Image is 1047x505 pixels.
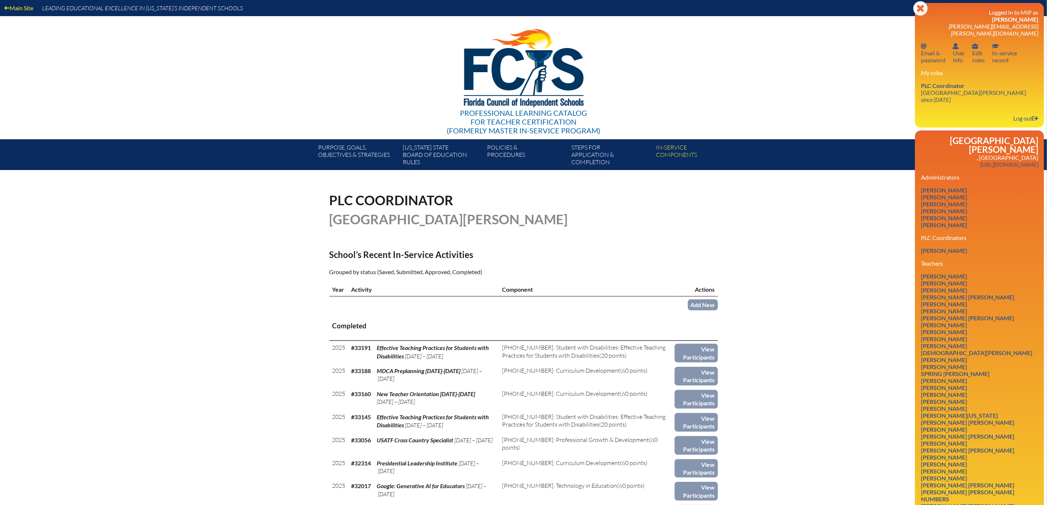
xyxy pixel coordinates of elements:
p: , [GEOGRAPHIC_DATA] [921,154,1038,168]
h2: [GEOGRAPHIC_DATA][PERSON_NAME] [921,136,1038,154]
h2: School’s Recent In-Service Activities [329,249,587,260]
td: 2025 [329,410,349,433]
h3: Logged in to MIP as [921,9,1038,37]
img: FCISlogo221.eps [448,16,599,116]
b: #32314 [351,460,371,467]
a: Log outLog out [1010,113,1041,123]
td: (60 points) [499,456,675,479]
b: #33188 [351,367,371,374]
span: USATF Cross Country Specialist [377,436,454,443]
span: [GEOGRAPHIC_DATA][PERSON_NAME] [329,211,568,227]
td: (60 points) [499,479,675,502]
a: View Participants [675,482,718,501]
a: User infoUserinfo [950,41,968,65]
a: [PERSON_NAME] [PERSON_NAME] [918,313,1017,323]
a: In-servicecomponents [653,142,737,170]
a: Professional Learning Catalog for Teacher Certification(formerly Master In-service Program) [444,15,603,136]
a: [PERSON_NAME] [918,246,970,255]
span: [DATE] – [DATE] [377,398,415,405]
span: [PHONE_NUMBER]: Professional Growth & Development [502,436,649,443]
svg: In-service record [992,43,999,49]
a: View Participants [675,413,718,432]
a: [PERSON_NAME] [PERSON_NAME] Numbers [918,487,1041,504]
a: [PERSON_NAME] [PERSON_NAME] [918,417,1017,427]
a: [DEMOGRAPHIC_DATA][PERSON_NAME] [918,348,1035,358]
a: Main Site [1,3,36,13]
a: Spring [PERSON_NAME] [918,369,992,379]
a: [PERSON_NAME] [918,452,970,462]
a: View Participants [675,459,718,478]
a: [PERSON_NAME] [PERSON_NAME] [918,431,1017,441]
a: [PERSON_NAME] [918,334,970,344]
td: (20 points) [499,410,675,433]
a: Policies &Procedures [484,142,568,170]
h3: My roles [921,69,1038,76]
span: [PHONE_NUMBER]: Curriculum Development [502,459,620,467]
a: [PERSON_NAME] [918,306,970,316]
a: [URL][DOMAIN_NAME] [977,159,1041,169]
a: [PERSON_NAME] [918,397,970,406]
th: Actions [675,283,718,296]
a: [PERSON_NAME] [918,424,970,434]
span: New Teacher Orientation [DATE]-[DATE] [377,390,475,397]
span: [DATE] – [DATE] [377,367,482,382]
a: Email passwordEmail &password [918,41,948,65]
a: [PERSON_NAME] [PERSON_NAME] [918,292,1017,302]
a: [PERSON_NAME] [PERSON_NAME] [918,445,1017,455]
a: [PERSON_NAME] [918,206,970,216]
a: [PERSON_NAME] [918,199,970,209]
span: [PHONE_NUMBER]: Curriculum Development [502,390,620,397]
svg: User info [953,43,959,49]
td: 2025 [329,341,349,364]
h3: Administrators [921,174,1038,181]
h3: Teachers [921,260,1038,267]
span: [PHONE_NUMBER]: Curriculum Development [502,367,620,374]
a: Steps forapplication & completion [569,142,653,170]
a: View Participants [675,344,718,362]
span: [DATE] – [DATE] [405,421,443,429]
td: (60 points) [499,433,675,456]
span: Effective Teaching Practices for Students with Disabilities [377,344,489,359]
th: Component [499,283,675,296]
a: [PERSON_NAME] [918,390,970,399]
a: [PERSON_NAME] [918,320,970,330]
td: (60 points) [499,364,675,387]
a: Purpose, goals,objectives & strategies [315,142,399,170]
a: [PERSON_NAME] [918,355,970,365]
span: [DATE] – [DATE] [405,353,443,360]
th: Activity [349,283,499,296]
td: 2025 [329,456,349,479]
a: [PERSON_NAME] [918,459,970,469]
span: [DATE] – [DATE] [377,460,479,475]
a: [PERSON_NAME] [918,403,970,413]
a: [PERSON_NAME] [918,376,970,386]
td: 2025 [329,387,349,410]
a: [PERSON_NAME] [918,285,970,295]
a: PLC Coordinator [GEOGRAPHIC_DATA][PERSON_NAME] since [DATE] [918,81,1029,104]
i: since [DATE] [921,96,951,103]
a: View Participants [675,390,718,409]
p: Grouped by status (Saved, Submitted, Approved, Completed) [329,267,587,277]
b: #33191 [351,344,371,351]
span: [DATE] – [DATE] [455,436,493,444]
span: for Teacher Certification [471,117,576,126]
span: [DATE] – [DATE] [377,482,487,497]
th: Year [329,283,349,296]
span: Presidential Leadership Institute [377,460,458,467]
span: Google: Generative AI for Educators [377,482,465,489]
span: MDCA Preplanning [DATE]-[DATE] [377,367,461,374]
span: [PERSON_NAME] [992,16,1038,23]
a: User infoEditroles [969,41,988,65]
a: [PERSON_NAME] [918,271,970,281]
td: 2025 [329,433,349,456]
svg: Close [913,1,928,16]
b: #33160 [351,390,371,397]
span: [PHONE_NUMBER]: Student with Disabilities: Effective Teaching Practices for Students with Disabil... [502,344,666,359]
a: [PERSON_NAME] [918,278,970,288]
b: #33145 [351,413,371,420]
svg: Log out [1032,115,1038,121]
a: [PERSON_NAME] [PERSON_NAME] [918,480,1017,490]
td: 2025 [329,364,349,387]
a: [PERSON_NAME] [918,383,970,392]
span: [PHONE_NUMBER]: Technology in Education [502,482,617,489]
